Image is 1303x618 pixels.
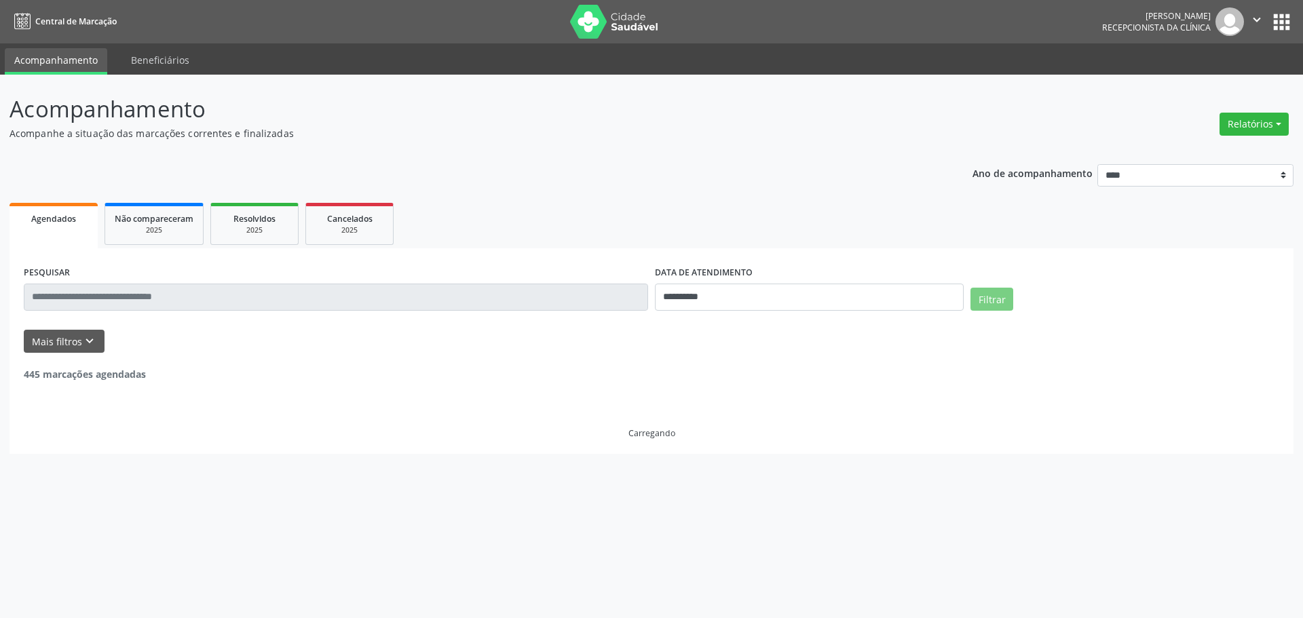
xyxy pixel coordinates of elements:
img: img [1215,7,1244,36]
label: DATA DE ATENDIMENTO [655,263,753,284]
span: Não compareceram [115,213,193,225]
div: Carregando [628,427,675,439]
button: apps [1270,10,1293,34]
strong: 445 marcações agendadas [24,368,146,381]
span: Recepcionista da clínica [1102,22,1211,33]
span: Resolvidos [233,213,276,225]
button: Mais filtroskeyboard_arrow_down [24,330,105,353]
button: Relatórios [1220,113,1289,136]
i:  [1249,12,1264,27]
p: Acompanhamento [10,92,908,126]
button:  [1244,7,1270,36]
a: Beneficiários [121,48,199,72]
span: Agendados [31,213,76,225]
button: Filtrar [970,288,1013,311]
span: Central de Marcação [35,16,117,27]
div: [PERSON_NAME] [1102,10,1211,22]
a: Acompanhamento [5,48,107,75]
p: Ano de acompanhamento [972,164,1093,181]
span: Cancelados [327,213,373,225]
div: 2025 [221,225,288,235]
a: Central de Marcação [10,10,117,33]
i: keyboard_arrow_down [82,334,97,349]
div: 2025 [115,225,193,235]
label: PESQUISAR [24,263,70,284]
div: 2025 [316,225,383,235]
p: Acompanhe a situação das marcações correntes e finalizadas [10,126,908,140]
